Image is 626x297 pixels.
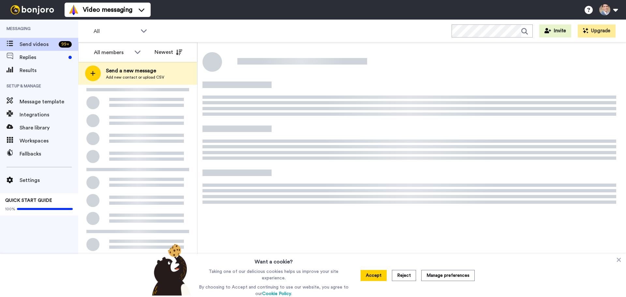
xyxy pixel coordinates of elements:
button: Manage preferences [421,270,475,281]
div: All members [94,49,131,56]
span: Fallbacks [20,150,78,158]
span: Add new contact or upload CSV [106,75,164,80]
p: Taking one of our delicious cookies helps us improve your site experience. [197,268,350,281]
span: Replies [20,53,66,61]
span: Send videos [20,40,56,48]
button: Invite [539,24,571,37]
span: Workspaces [20,137,78,145]
span: All [94,27,137,35]
span: Share library [20,124,78,132]
h3: Want a cookie? [255,254,293,266]
img: bear-with-cookie.png [146,244,194,296]
span: Integrations [20,111,78,119]
span: Video messaging [83,5,132,14]
span: Settings [20,176,78,184]
a: Cookie Policy [262,291,291,296]
button: Upgrade [578,24,616,37]
span: Send a new message [106,67,164,75]
button: Newest [150,46,187,59]
img: bj-logo-header-white.svg [8,5,57,14]
span: QUICK START GUIDE [5,198,52,203]
button: Accept [361,270,387,281]
button: Reject [392,270,416,281]
span: Results [20,67,78,74]
p: By choosing to Accept and continuing to use our website, you agree to our . [197,284,350,297]
span: 100% [5,206,15,212]
span: Message template [20,98,78,106]
img: vm-color.svg [68,5,79,15]
div: 99 + [59,41,72,48]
